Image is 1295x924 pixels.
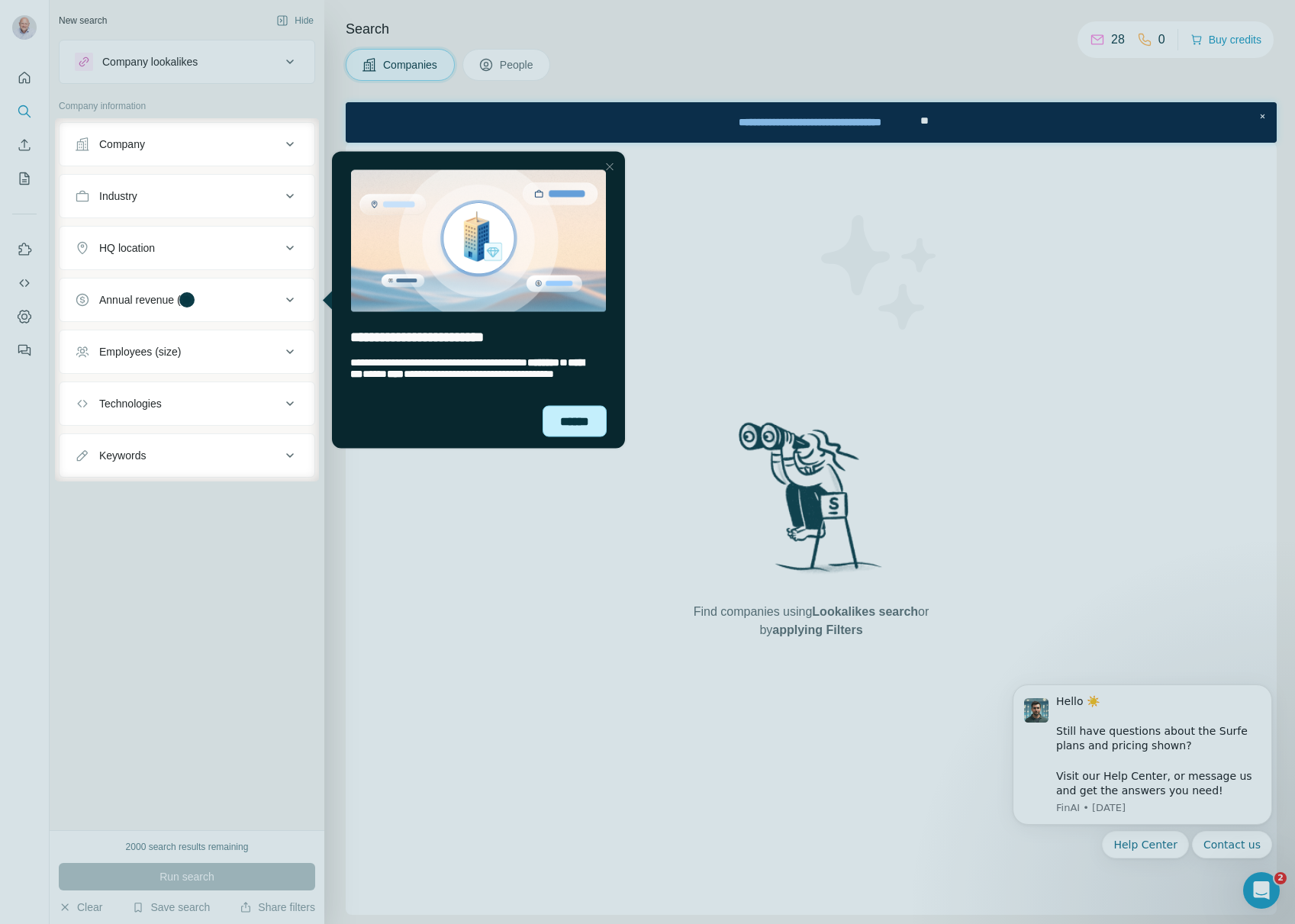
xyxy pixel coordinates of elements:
[356,3,572,37] div: Upgrade plan for full access to Surfe
[202,166,282,193] button: Quick reply: Contact us
[319,149,628,452] iframe: Tooltip
[60,385,314,422] button: Technologies
[60,230,314,266] button: HQ location
[23,19,282,159] div: message notification from FinAI, 5d ago. Hello ☀️ ​ Still have questions about the Surfe plans an...
[99,240,155,256] div: HQ location
[99,448,146,463] div: Keywords
[909,6,924,21] div: Close Step
[99,188,137,204] div: Industry
[60,282,314,318] button: Annual revenue ($)
[34,33,59,57] img: Profile image for FinAI
[66,29,271,134] div: Hello ☀️ ​ Still have questions about the Surfe plans and pricing shown? ​ Visit our Help Center,...
[23,166,282,193] div: Quick reply options
[66,29,271,134] div: Message content
[66,136,271,150] p: Message from FinAI, sent 5d ago
[99,396,162,411] div: Technologies
[99,292,190,307] div: Annual revenue ($)
[99,137,145,152] div: Company
[60,437,314,474] button: Keywords
[99,344,181,359] div: Employees (size)
[60,178,314,214] button: Industry
[60,126,314,163] button: Company
[60,333,314,370] button: Employees (size)
[112,166,199,193] button: Quick reply: Help Center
